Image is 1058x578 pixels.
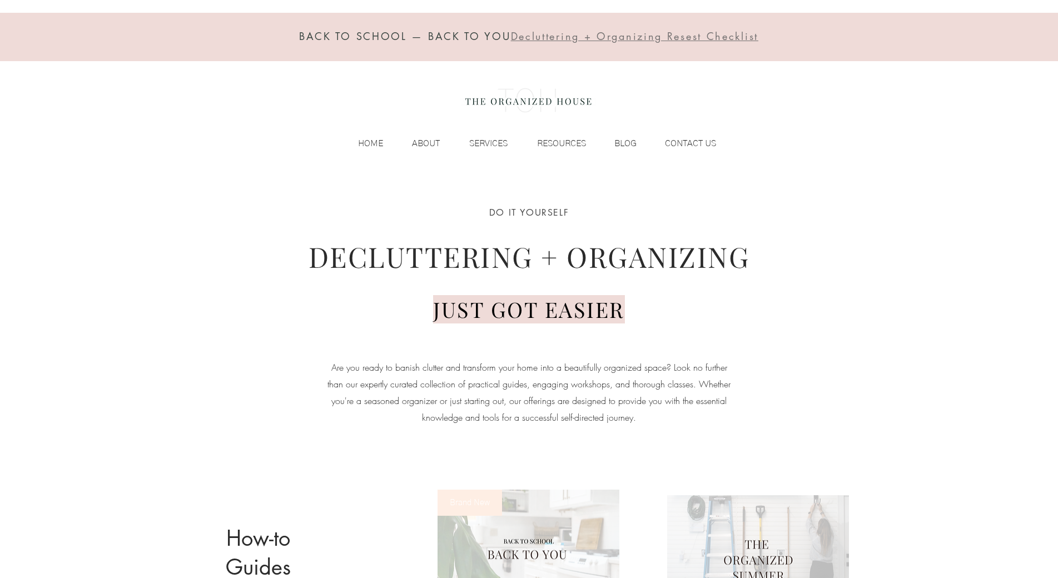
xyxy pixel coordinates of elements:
p: RESOURCES [532,135,592,152]
a: Decluttering + Organizing Resest Checklist [511,32,758,42]
span: Brand New [438,490,502,516]
span: Decluttering + Organizing Resest Checklist [511,29,758,43]
p: BLOG [609,135,642,152]
span: DO IT YOURSELF [489,207,569,218]
p: SERVICES [464,135,513,152]
a: RESOURCES [513,135,592,152]
img: the organized house [460,78,597,123]
span: Are you ready to banish clutter and transform your home into a beautifully organized space? Look ... [327,361,731,423]
span: BACK TO SCHOOL — BACK TO YOU [299,29,511,43]
span: DECLUTTERING + ORGANIZING [309,238,750,275]
a: BLOG [592,135,642,152]
nav: Site [335,135,722,152]
a: CONTACT US [642,135,722,152]
a: HOME [335,135,389,152]
a: SERVICES [445,135,513,152]
p: ABOUT [406,135,445,152]
a: ABOUT [389,135,445,152]
p: HOME [352,135,389,152]
p: CONTACT US [659,135,722,152]
span: JUST GOT EASIER [433,295,625,323]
